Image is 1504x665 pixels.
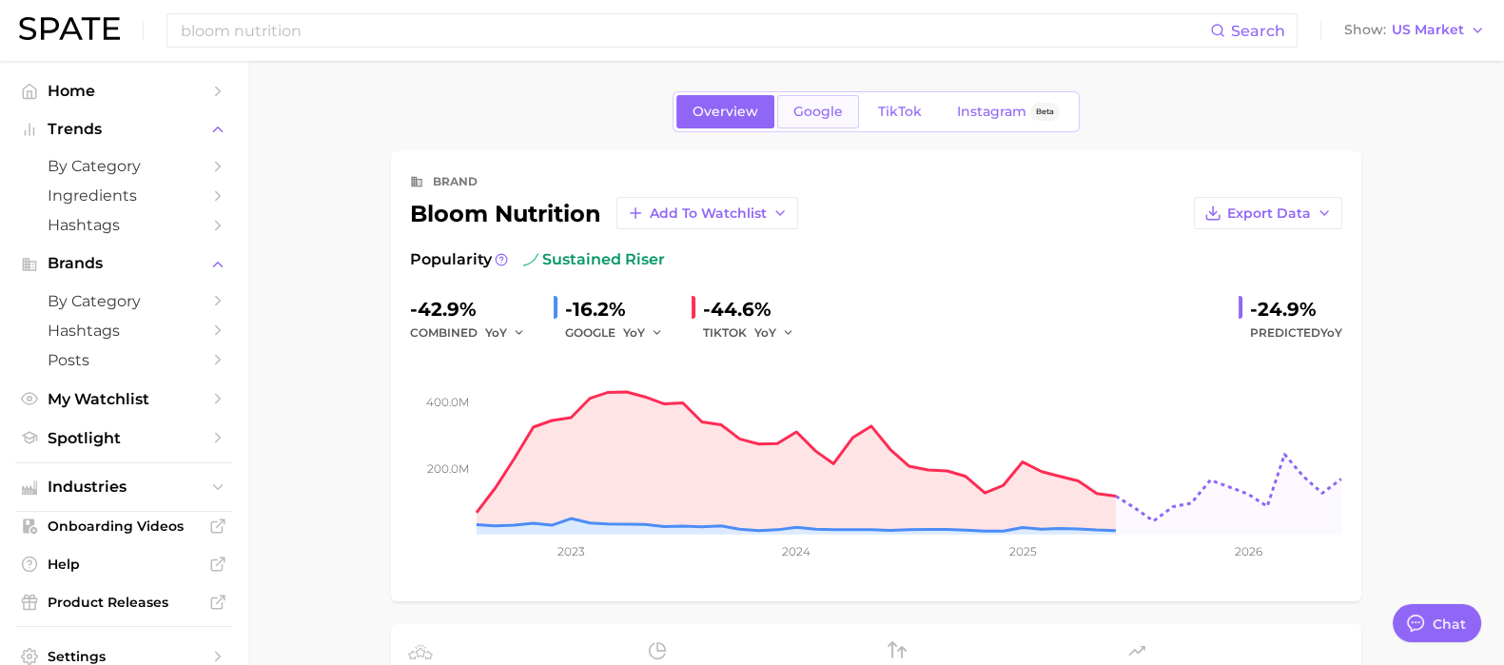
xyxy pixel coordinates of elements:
a: Posts [15,345,232,375]
button: YoY [485,322,526,344]
span: Export Data [1227,205,1311,222]
span: Hashtags [48,322,200,340]
a: Spotlight [15,423,232,453]
span: TikTok [878,104,922,120]
img: sustained riser [523,252,538,267]
span: Posts [48,351,200,369]
span: Settings [48,648,200,665]
tspan: 2025 [1009,544,1037,558]
a: by Category [15,151,232,181]
span: Spotlight [48,429,200,447]
button: ShowUS Market [1339,18,1490,43]
span: Onboarding Videos [48,518,200,535]
span: Overview [693,104,758,120]
span: My Watchlist [48,390,200,408]
span: Help [48,556,200,573]
span: sustained riser [523,248,665,271]
span: YoY [623,324,645,341]
a: Onboarding Videos [15,512,232,540]
div: combined [410,322,538,344]
a: Help [15,550,232,578]
div: -16.2% [565,294,676,324]
a: Google [777,95,859,128]
div: -24.9% [1250,294,1342,324]
a: Home [15,76,232,106]
span: Ingredients [48,186,200,205]
button: Brands [15,249,232,278]
div: TIKTOK [703,322,808,344]
span: Beta [1036,104,1054,120]
span: Google [793,104,843,120]
div: brand [433,170,478,193]
img: SPATE [19,17,120,40]
span: Show [1344,25,1386,35]
button: Industries [15,473,232,501]
a: Product Releases [15,588,232,616]
span: US Market [1392,25,1464,35]
span: Search [1231,22,1285,40]
button: YoY [623,322,664,344]
span: by Category [48,157,200,175]
a: TikTok [862,95,938,128]
tspan: 2023 [557,544,584,558]
span: Instagram [957,104,1026,120]
div: GOOGLE [565,322,676,344]
a: Ingredients [15,181,232,210]
div: -44.6% [703,294,808,324]
a: InstagramBeta [941,95,1076,128]
a: Hashtags [15,316,232,345]
span: YoY [485,324,507,341]
span: Trends [48,121,200,138]
span: by Category [48,292,200,310]
span: Industries [48,479,200,496]
span: Hashtags [48,216,200,234]
a: Hashtags [15,210,232,240]
div: -42.9% [410,294,538,324]
span: Popularity [410,248,492,271]
button: YoY [754,322,795,344]
button: Export Data [1194,197,1342,229]
span: Add to Watchlist [650,205,767,222]
tspan: 2024 [782,544,811,558]
tspan: 2026 [1235,544,1262,558]
button: Add to Watchlist [616,197,798,229]
span: Brands [48,255,200,272]
div: bloom nutrition [410,197,798,229]
span: Product Releases [48,594,200,611]
span: YoY [754,324,776,341]
span: Home [48,82,200,100]
a: by Category [15,286,232,316]
a: Overview [676,95,774,128]
span: Predicted [1250,322,1342,344]
button: Trends [15,115,232,144]
input: Search here for a brand, industry, or ingredient [179,14,1210,47]
a: My Watchlist [15,384,232,414]
span: YoY [1320,325,1342,340]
